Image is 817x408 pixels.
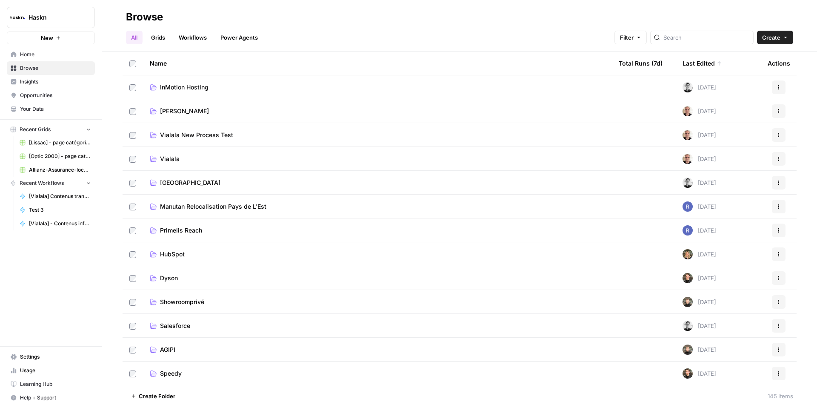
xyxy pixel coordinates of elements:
span: AGIPI [160,345,175,354]
span: Usage [20,367,91,374]
span: Dyson [160,274,178,282]
img: 5iwot33yo0fowbxplqtedoh7j1jy [683,82,693,92]
a: Salesforce [150,322,605,330]
span: Manutan Relocalisation Pays de L'Est [160,202,266,211]
a: Usage [7,364,95,377]
div: [DATE] [683,225,716,236]
a: Learning Hub [7,377,95,391]
span: Test 3 [29,206,91,214]
div: [DATE] [683,297,716,307]
div: Last Edited [683,52,722,75]
div: [DATE] [683,178,716,188]
a: Primelis Reach [150,226,605,235]
a: [Optic 2000] - page catégorie + article de blog [16,149,95,163]
a: Allianz-Assurance-local v2 Grid [16,163,95,177]
span: Create [762,33,780,42]
a: InMotion Hosting [150,83,605,92]
span: Insights [20,78,91,86]
a: Insights [7,75,95,89]
span: [Optic 2000] - page catégorie + article de blog [29,152,91,160]
button: Recent Workflows [7,177,95,190]
div: [DATE] [683,249,716,259]
img: uhgcgt6zpiex4psiaqgkk0ok3li6 [683,273,693,283]
span: [PERSON_NAME] [160,107,209,115]
span: [Vialala] - Contenus informationnels sans FAQ [29,220,91,227]
span: Vialala [160,155,180,163]
span: Browse [20,64,91,72]
a: Home [7,48,95,61]
span: Create Folder [139,392,175,400]
span: Salesforce [160,322,190,330]
div: [DATE] [683,130,716,140]
img: Haskn Logo [10,10,25,25]
a: Test 3 [16,203,95,217]
span: Opportunities [20,92,91,99]
a: AGIPI [150,345,605,354]
a: Browse [7,61,95,75]
span: Primelis Reach [160,226,202,235]
img: 7vx8zh0uhckvat9sl0ytjj9ndhgk [683,154,693,164]
a: Power Agents [215,31,263,44]
span: Learning Hub [20,380,91,388]
img: u6bh93quptsxrgw026dpd851kwjs [683,201,693,212]
span: Recent Workflows [20,179,64,187]
div: [DATE] [683,201,716,212]
span: [Vialala] Contenus transactionnels [29,193,91,200]
img: 7vx8zh0uhckvat9sl0ytjj9ndhgk [683,106,693,116]
a: Vialala [150,155,605,163]
div: [DATE] [683,82,716,92]
img: uhgcgt6zpiex4psiaqgkk0ok3li6 [683,368,693,379]
img: udf09rtbz9abwr5l4z19vkttxmie [683,345,693,355]
a: Manutan Relocalisation Pays de L'Est [150,202,605,211]
span: Vialala New Process Test [160,131,233,139]
a: Grids [146,31,170,44]
a: All [126,31,143,44]
a: Your Data [7,102,95,116]
button: Recent Grids [7,123,95,136]
a: [Lissac] - page catégorie - 300 à 800 mots [16,136,95,149]
span: [GEOGRAPHIC_DATA] [160,178,220,187]
img: gs70t5o4col5a58tzdw20s5t07fd [683,225,693,236]
div: [DATE] [683,345,716,355]
input: Search [663,33,750,42]
span: Settings [20,353,91,361]
span: Allianz-Assurance-local v2 Grid [29,166,91,174]
a: Dyson [150,274,605,282]
a: Showroomprivé [150,298,605,306]
a: Settings [7,350,95,364]
a: [Vialala] - Contenus informationnels sans FAQ [16,217,95,230]
span: Haskn [29,13,80,22]
span: Your Data [20,105,91,113]
div: Total Runs (7d) [619,52,663,75]
img: ziyu4k121h9vid6fczkx3ylgkuqx [683,249,693,259]
span: InMotion Hosting [160,83,209,92]
img: 5iwot33yo0fowbxplqtedoh7j1jy [683,321,693,331]
button: Filter [614,31,647,44]
div: [DATE] [683,368,716,379]
a: [GEOGRAPHIC_DATA] [150,178,605,187]
button: Create Folder [126,389,180,403]
span: Home [20,51,91,58]
div: [DATE] [683,321,716,331]
div: [DATE] [683,273,716,283]
button: Create [757,31,793,44]
a: [Vialala] Contenus transactionnels [16,190,95,203]
span: Speedy [160,369,182,378]
span: Help + Support [20,394,91,402]
div: [DATE] [683,106,716,116]
a: Workflows [174,31,212,44]
a: Vialala New Process Test [150,131,605,139]
img: 5iwot33yo0fowbxplqtedoh7j1jy [683,178,693,188]
span: Filter [620,33,634,42]
a: [PERSON_NAME] [150,107,605,115]
a: Speedy [150,369,605,378]
a: HubSpot [150,250,605,259]
span: [Lissac] - page catégorie - 300 à 800 mots [29,139,91,147]
img: 7vx8zh0uhckvat9sl0ytjj9ndhgk [683,130,693,140]
div: Name [150,52,605,75]
span: Recent Grids [20,126,51,133]
img: udf09rtbz9abwr5l4z19vkttxmie [683,297,693,307]
div: Browse [126,10,163,24]
button: New [7,32,95,44]
span: HubSpot [160,250,185,259]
